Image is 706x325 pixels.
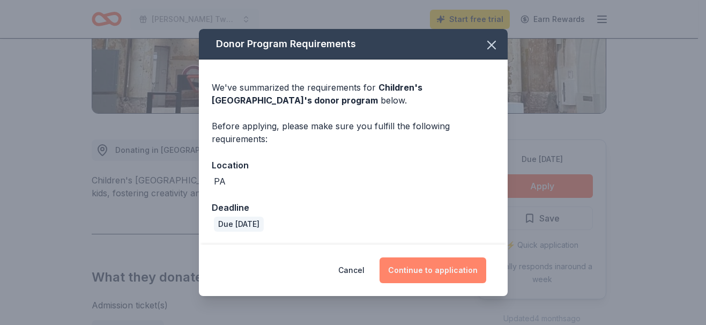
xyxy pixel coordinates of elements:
div: Before applying, please make sure you fulfill the following requirements: [212,120,495,145]
div: PA [214,175,226,188]
div: Location [212,158,495,172]
button: Cancel [338,257,365,283]
div: Donor Program Requirements [199,29,508,60]
div: Due [DATE] [214,217,264,232]
button: Continue to application [380,257,486,283]
div: We've summarized the requirements for below. [212,81,495,107]
div: Deadline [212,201,495,215]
